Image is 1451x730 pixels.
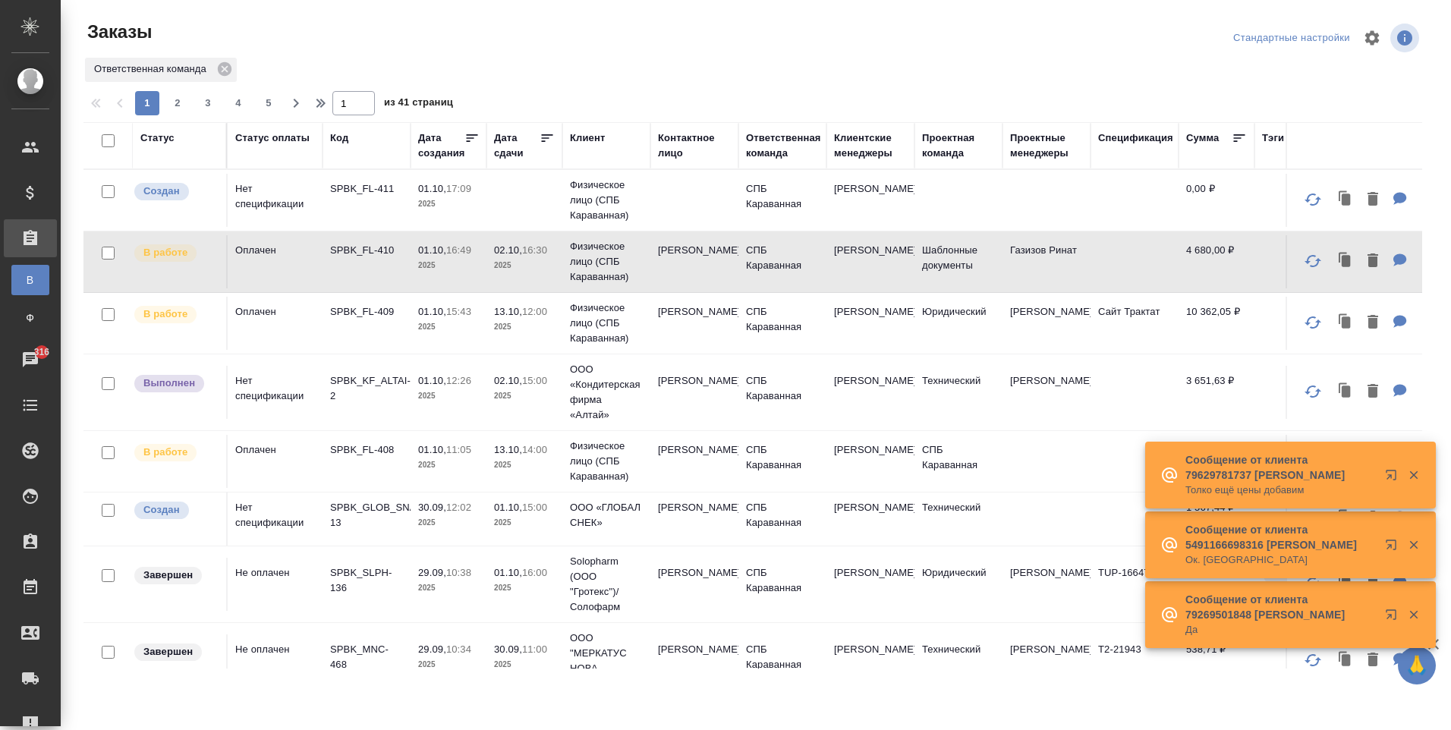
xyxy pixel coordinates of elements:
[418,515,479,530] p: 2025
[1010,131,1083,161] div: Проектные менеджеры
[226,91,250,115] button: 4
[1185,522,1375,552] p: Сообщение от клиента 5491166698316 [PERSON_NAME]
[494,131,540,161] div: Дата сдачи
[738,558,826,611] td: СПБ Караванная
[133,565,219,586] div: Выставляет КМ при направлении счета или после выполнения всех работ/сдачи заказа клиенту. Окончат...
[228,366,323,419] td: Нет спецификации
[133,181,219,202] div: Выставляется автоматически при создании заказа
[494,375,522,386] p: 02.10,
[1185,592,1375,622] p: Сообщение от клиента 79269501848 [PERSON_NAME]
[330,304,403,319] p: SPBK_FL-409
[94,61,212,77] p: Ответственная команда
[143,245,187,260] p: В работе
[418,131,464,161] div: Дата создания
[330,373,403,404] p: SPBK_KF_ALTAI-2
[228,435,323,488] td: Оплачен
[257,91,281,115] button: 5
[143,644,193,659] p: Завершен
[418,657,479,672] p: 2025
[650,634,738,688] td: [PERSON_NAME]
[738,297,826,350] td: СПБ Караванная
[650,297,738,350] td: [PERSON_NAME]
[522,567,547,578] p: 16:00
[826,634,914,688] td: [PERSON_NAME]
[143,184,180,199] p: Создан
[1179,174,1254,227] td: 0,00 ₽
[522,643,547,655] p: 11:00
[914,297,1002,350] td: Юридический
[914,634,1002,688] td: Технический
[446,444,471,455] p: 11:05
[330,243,403,258] p: SPBK_FL-410
[228,558,323,611] td: Не оплачен
[418,306,446,317] p: 01.10,
[330,442,403,458] p: SPBK_FL-408
[1331,307,1360,338] button: Клонировать
[826,235,914,288] td: [PERSON_NAME]
[330,565,403,596] p: SPBK_SLPH-136
[522,306,547,317] p: 12:00
[446,643,471,655] p: 10:34
[1185,552,1375,568] p: Ок. [GEOGRAPHIC_DATA]
[446,306,471,317] p: 15:43
[494,444,522,455] p: 13.10,
[226,96,250,111] span: 4
[658,131,731,161] div: Контактное лицо
[1376,599,1412,636] button: Открыть в новой вкладке
[418,389,479,404] p: 2025
[418,258,479,273] p: 2025
[330,181,403,197] p: SPBK_FL-411
[826,435,914,488] td: [PERSON_NAME]
[418,244,446,256] p: 01.10,
[494,581,555,596] p: 2025
[738,366,826,419] td: СПБ Караванная
[650,366,738,419] td: [PERSON_NAME]
[746,131,821,161] div: Ответственная команда
[133,442,219,463] div: Выставляет ПМ после принятия заказа от КМа
[19,310,42,326] span: Ф
[1179,435,1254,488] td: 13 200,00 ₽
[570,439,643,484] p: Физическое лицо (СПБ Караванная)
[25,345,59,360] span: 316
[418,197,479,212] p: 2025
[1331,184,1360,216] button: Клонировать
[1376,460,1412,496] button: Открыть в новой вкладке
[650,492,738,546] td: [PERSON_NAME]
[494,657,555,672] p: 2025
[494,319,555,335] p: 2025
[228,492,323,546] td: Нет спецификации
[826,366,914,419] td: [PERSON_NAME]
[1186,131,1219,146] div: Сумма
[133,642,219,662] div: Выставляет КМ при направлении счета или после выполнения всех работ/сдачи заказа клиенту. Окончат...
[494,567,522,578] p: 01.10,
[570,178,643,223] p: Физическое лицо (СПБ Караванная)
[650,558,738,611] td: [PERSON_NAME]
[143,502,180,518] p: Создан
[570,300,643,346] p: Физическое лицо (СПБ Караванная)
[494,389,555,404] p: 2025
[1295,304,1331,341] button: Обновить
[1398,608,1429,621] button: Закрыть
[143,376,195,391] p: Выполнен
[330,642,403,672] p: SPBK_MNC-468
[418,567,446,578] p: 29.09,
[143,307,187,322] p: В работе
[446,244,471,256] p: 16:49
[143,568,193,583] p: Завершен
[494,502,522,513] p: 01.10,
[418,444,446,455] p: 01.10,
[446,183,471,194] p: 17:09
[494,515,555,530] p: 2025
[570,362,643,423] p: ООО «Кондитерская фирма «Алтай»
[196,96,220,111] span: 3
[738,634,826,688] td: СПБ Караванная
[914,435,1002,488] td: СПБ Караванная
[738,235,826,288] td: СПБ Караванная
[650,435,738,488] td: [PERSON_NAME]
[922,131,995,161] div: Проектная команда
[1002,235,1091,288] td: Газизов Ринат
[1331,246,1360,277] button: Клонировать
[914,492,1002,546] td: Технический
[570,500,643,530] p: ООО «ГЛОБАЛ СНЕК»
[834,131,907,161] div: Клиентские менеджеры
